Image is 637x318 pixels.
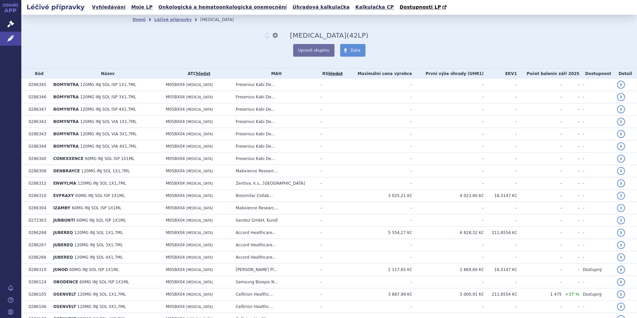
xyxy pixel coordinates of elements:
[345,276,412,288] td: -
[484,264,517,276] td: 16,5147 Kč
[562,227,579,239] td: -
[25,69,50,79] th: Kód
[186,157,213,161] span: [MEDICAL_DATA]
[484,276,517,288] td: -
[579,227,614,239] td: -
[484,140,517,153] td: -
[232,264,317,276] td: [PERSON_NAME] Pl...
[345,214,412,227] td: -
[617,192,625,200] a: detail
[25,251,50,264] td: 0286266
[562,79,579,91] td: -
[484,251,517,264] td: -
[166,132,185,136] span: M05BX04
[617,278,625,286] a: detail
[53,132,79,136] span: BOMYNTRA
[163,69,233,79] th: ATC
[617,216,625,224] a: detail
[412,276,484,288] td: -
[53,230,73,235] span: JUBEREQ
[166,255,185,260] span: M05BX04
[345,251,412,264] td: -
[290,31,346,39] span: DENOSUMAB
[517,103,562,116] td: -
[517,276,562,288] td: -
[166,193,185,198] span: M05BX04
[186,95,213,99] span: [MEDICAL_DATA]
[166,107,185,112] span: M05BX04
[80,144,137,149] span: 120MG INJ SOL VIA 4X1,7ML
[25,128,50,140] td: 0286343
[579,264,614,276] td: Dostupný
[317,103,345,116] td: -
[80,107,136,112] span: 120MG INJ SOL ISP 4X1,7ML
[412,128,484,140] td: -
[156,3,289,12] a: Onkologická a hematoonkologická onemocnění
[617,303,625,311] a: detail
[345,288,412,301] td: 3 887,99 Kč
[166,218,185,223] span: M05BX04
[614,69,637,79] th: Detail
[317,214,345,227] td: -
[617,266,625,274] a: detail
[186,108,213,111] span: [MEDICAL_DATA]
[579,276,614,288] td: -
[81,169,130,173] span: 120MG INJ SOL 1X1,7ML
[484,190,517,202] td: 16,5147 Kč
[317,116,345,128] td: -
[617,204,625,212] a: detail
[186,145,213,148] span: [MEDICAL_DATA]
[232,79,317,91] td: Fresenius Kabi De...
[412,165,484,177] td: -
[186,305,213,309] span: [MEDICAL_DATA]
[617,142,625,150] a: detail
[412,153,484,165] td: -
[579,301,614,313] td: -
[186,256,213,259] span: [MEDICAL_DATA]
[317,276,345,288] td: -
[53,280,78,284] span: OBODENCE
[562,301,579,313] td: -
[272,31,279,39] button: nastavení
[74,243,123,247] span: 120MG INJ SOL 3X1,7ML
[317,165,345,177] td: -
[412,140,484,153] td: -
[25,227,50,239] td: 0286268
[562,276,579,288] td: -
[85,156,135,161] span: 60MG INJ SOL ISP 1X1ML
[166,267,185,272] span: M05BX04
[412,214,484,227] td: -
[317,202,345,214] td: -
[579,79,614,91] td: -
[232,227,317,239] td: Accord Healthcare...
[25,202,50,214] td: 0286304
[186,268,213,272] span: [MEDICAL_DATA]
[232,165,317,177] td: Mabxience Researc...
[291,3,352,12] a: Úhradová kalkulačka
[186,182,213,185] span: [MEDICAL_DATA]
[74,230,123,235] span: 120MG INJ SOL 1X1,7ML
[562,202,579,214] td: -
[579,251,614,264] td: -
[579,116,614,128] td: -
[484,103,517,116] td: -
[412,239,484,251] td: -
[133,17,146,22] a: Domů
[53,206,71,210] span: IZAMBY
[617,167,625,175] a: detail
[617,253,625,261] a: detail
[317,140,345,153] td: -
[579,288,614,301] td: Dostupný
[166,243,185,247] span: M05BX04
[617,81,625,89] a: detail
[200,15,242,25] li: DENOSUMAB
[317,239,345,251] td: -
[340,44,365,57] a: Data
[517,190,562,202] td: -
[345,79,412,91] td: -
[69,267,119,272] span: 60MG INJ SOL ISP 1X1ML
[562,116,579,128] td: -
[484,177,517,190] td: -
[579,202,614,214] td: -
[166,119,185,124] span: M05BX04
